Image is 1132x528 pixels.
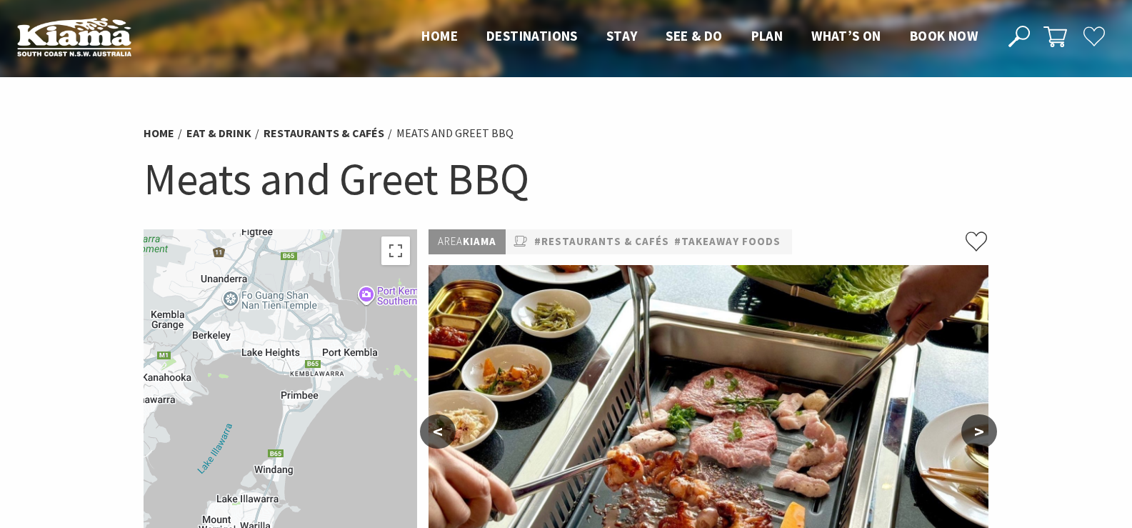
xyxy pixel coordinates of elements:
[407,25,992,49] nav: Main Menu
[674,233,781,251] a: #Takeaway Foods
[534,233,669,251] a: #Restaurants & Cafés
[396,124,514,143] li: Meats and Greet BBQ
[381,236,410,265] button: Toggle fullscreen view
[17,17,131,56] img: Kiama Logo
[606,27,638,44] span: Stay
[429,229,506,254] p: Kiama
[421,27,458,44] span: Home
[144,126,174,141] a: Home
[666,27,722,44] span: See & Do
[486,27,578,44] span: Destinations
[811,27,881,44] span: What’s On
[438,234,463,248] span: Area
[144,150,989,208] h1: Meats and Greet BBQ
[264,126,384,141] a: Restaurants & Cafés
[420,414,456,449] button: <
[186,126,251,141] a: Eat & Drink
[961,414,997,449] button: >
[751,27,783,44] span: Plan
[910,27,978,44] span: Book now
